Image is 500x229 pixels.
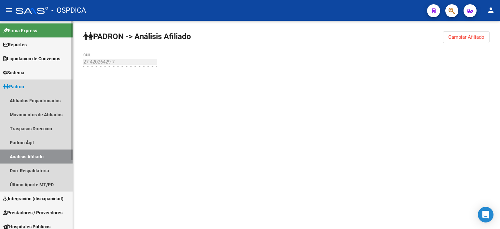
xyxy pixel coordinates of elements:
span: Sistema [3,69,24,76]
mat-icon: person [487,6,495,14]
mat-icon: menu [5,6,13,14]
span: Firma Express [3,27,37,34]
strong: PADRON -> Análisis Afiliado [83,32,191,41]
button: Cambiar Afiliado [443,31,490,43]
span: Integración (discapacidad) [3,195,63,202]
span: Prestadores / Proveedores [3,209,62,216]
span: - OSPDICA [51,3,86,18]
div: Open Intercom Messenger [478,207,493,222]
span: Reportes [3,41,27,48]
span: Cambiar Afiliado [448,34,484,40]
span: Padrón [3,83,24,90]
span: Liquidación de Convenios [3,55,60,62]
